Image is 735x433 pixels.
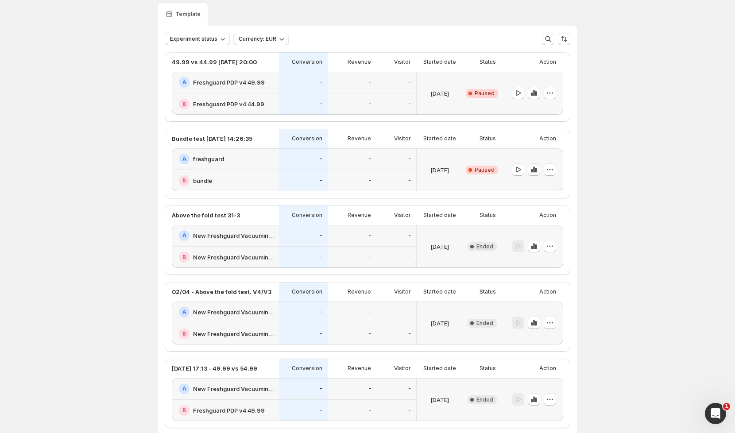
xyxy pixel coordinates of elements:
[723,403,730,410] span: 1
[348,58,371,66] p: Revenue
[182,330,186,337] h2: B
[182,254,186,261] h2: B
[408,309,411,316] p: -
[320,155,322,162] p: -
[193,406,265,415] h2: Freshguard PDP v4 49.99
[172,287,271,296] p: 02/04 - Above the fold test. V4/V3
[475,166,495,174] span: Paused
[348,365,371,372] p: Revenue
[292,288,322,295] p: Conversion
[368,79,371,86] p: -
[539,135,556,142] p: Action
[423,58,456,66] p: Started date
[408,177,411,184] p: -
[193,78,265,87] h2: Freshguard PDP v4 49.99
[320,254,322,261] p: -
[182,155,186,162] h2: A
[182,385,186,392] h2: A
[172,211,240,220] p: Above the fold test 31-3
[320,309,322,316] p: -
[408,232,411,239] p: -
[320,385,322,392] p: -
[539,365,556,372] p: Action
[320,177,322,184] p: -
[193,329,274,338] h2: New Freshguard Vacuuming set PDP v3
[233,33,289,45] button: Currency: EUR
[394,135,411,142] p: Visitor
[430,242,449,251] p: [DATE]
[292,212,322,219] p: Conversion
[320,407,322,414] p: -
[480,288,496,295] p: Status
[292,135,322,142] p: Conversion
[475,90,495,97] span: Paused
[292,58,322,66] p: Conversion
[705,403,726,424] iframe: Intercom live chat
[368,254,371,261] p: -
[480,135,496,142] p: Status
[368,232,371,239] p: -
[348,212,371,219] p: Revenue
[182,177,186,184] h2: B
[170,35,217,43] span: Experiment status
[476,396,493,403] span: Ended
[193,155,224,163] h2: freshguard
[193,176,212,185] h2: bundle
[348,288,371,295] p: Revenue
[539,58,556,66] p: Action
[408,79,411,86] p: -
[394,58,411,66] p: Visitor
[348,135,371,142] p: Revenue
[172,364,257,373] p: [DATE] 17:13 - 49.99 vs 54.99
[394,365,411,372] p: Visitor
[320,232,322,239] p: -
[182,101,186,108] h2: B
[368,309,371,316] p: -
[480,212,496,219] p: Status
[430,166,449,174] p: [DATE]
[165,33,230,45] button: Experiment status
[476,320,493,327] span: Ended
[539,288,556,295] p: Action
[193,100,264,108] h2: Freshguard PDP v4 44.99
[480,365,496,372] p: Status
[193,231,274,240] h2: New Freshguard Vacuuming set PDP v3
[175,11,201,18] p: Template
[182,79,186,86] h2: A
[172,134,252,143] p: Bundle test [DATE] 14:26:35
[368,177,371,184] p: -
[423,365,456,372] p: Started date
[193,384,274,393] h2: New Freshguard Vacuuming set PDP v4
[408,330,411,337] p: -
[430,89,449,98] p: [DATE]
[539,212,556,219] p: Action
[368,155,371,162] p: -
[430,319,449,328] p: [DATE]
[182,232,186,239] h2: A
[193,308,274,317] h2: New Freshguard Vacuuming set PDP v4
[408,155,411,162] p: -
[182,309,186,316] h2: A
[239,35,276,43] span: Currency: EUR
[368,101,371,108] p: -
[320,101,322,108] p: -
[430,395,449,404] p: [DATE]
[292,365,322,372] p: Conversion
[423,135,456,142] p: Started date
[423,288,456,295] p: Started date
[558,33,570,45] button: Sort the results
[408,407,411,414] p: -
[394,212,411,219] p: Visitor
[394,288,411,295] p: Visitor
[476,243,493,250] span: Ended
[480,58,496,66] p: Status
[193,253,274,262] h2: New Freshguard Vacuuming set PDP v4
[408,254,411,261] p: -
[423,212,456,219] p: Started date
[172,58,257,66] p: 49.99 vs 44.99 [DATE] 20:00
[368,330,371,337] p: -
[408,385,411,392] p: -
[320,330,322,337] p: -
[320,79,322,86] p: -
[182,407,186,414] h2: B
